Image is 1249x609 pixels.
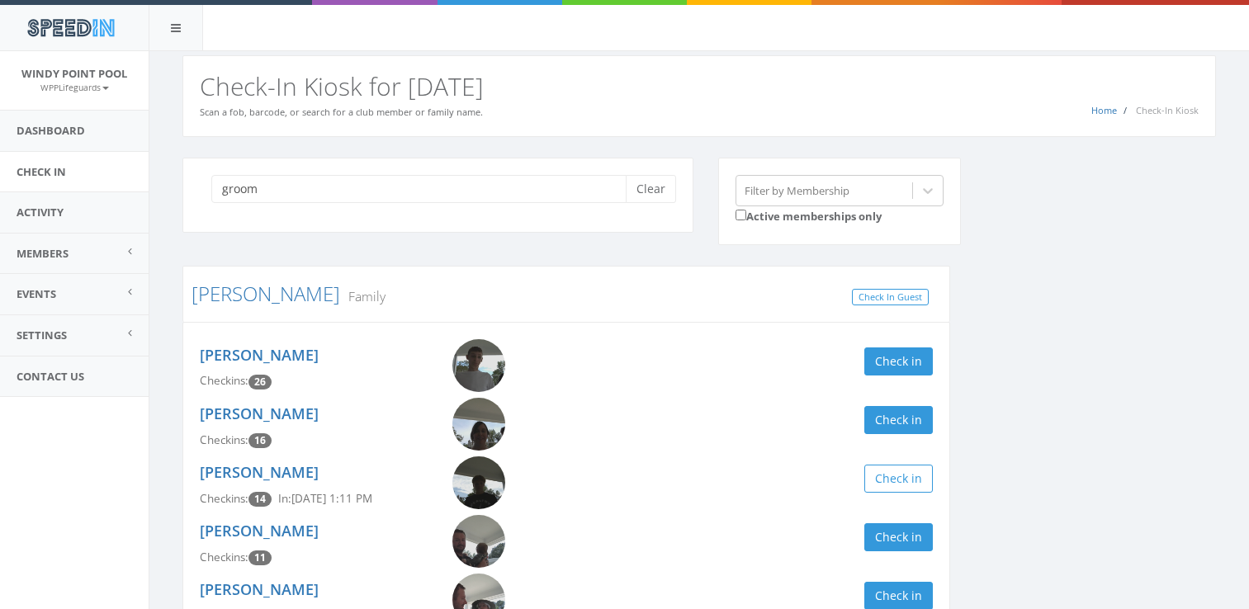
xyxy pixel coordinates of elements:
a: Check In Guest [852,289,929,306]
span: Windy Point Pool [21,66,127,81]
a: [PERSON_NAME] [200,404,319,423]
img: Austin_Stockman.png [452,515,505,568]
span: Settings [17,328,67,342]
a: [PERSON_NAME] [192,280,340,307]
img: speedin_logo.png [19,12,122,43]
span: Checkin count [248,550,272,565]
input: Active memberships only [736,210,746,220]
span: Events [17,286,56,301]
span: Contact Us [17,369,84,384]
span: Checkins: [200,432,248,447]
button: Check in [864,406,933,434]
span: Checkin count [248,375,272,389]
button: Check in [864,347,933,375]
div: Filter by Membership [745,182,849,198]
img: Ethan_Groom.png [452,456,505,509]
a: [PERSON_NAME] [200,462,319,482]
small: Scan a fob, barcode, or search for a club member or family name. [200,106,483,118]
a: [PERSON_NAME] [200,521,319,541]
a: [PERSON_NAME] [200,345,319,365]
span: In: [DATE] 1:11 PM [278,491,372,506]
img: Nathan_Groom.png [452,339,505,392]
a: Home [1091,104,1117,116]
input: Search a name to check in [211,175,638,203]
span: Checkin count [248,492,272,507]
span: Checkin count [248,433,272,448]
label: Active memberships only [736,206,882,224]
small: WPPLifeguards [40,82,109,93]
small: Family [340,287,386,305]
button: Check in [864,465,933,493]
button: Clear [626,175,676,203]
a: WPPLifeguards [40,79,109,94]
img: Heather_Christine_Stockman.png [452,398,505,451]
h2: Check-In Kiosk for [DATE] [200,73,1199,100]
span: Checkins: [200,373,248,388]
span: Members [17,246,69,261]
a: [PERSON_NAME] [200,579,319,599]
span: Checkins: [200,550,248,564]
span: Checkins: [200,491,248,506]
span: Check-In Kiosk [1136,104,1199,116]
button: Check in [864,523,933,551]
